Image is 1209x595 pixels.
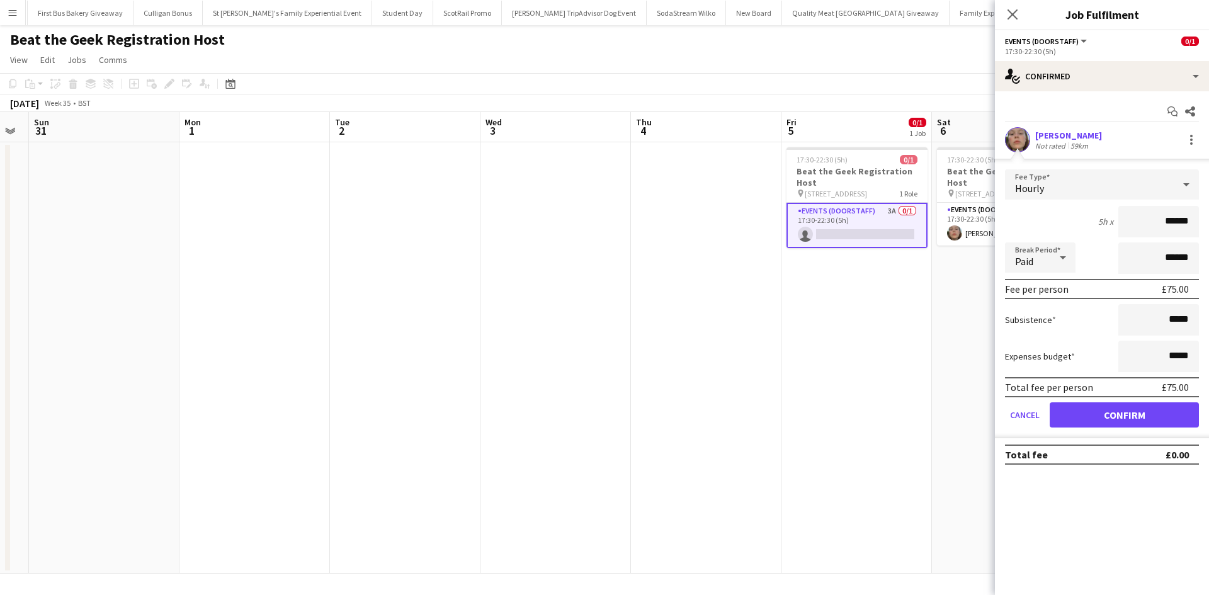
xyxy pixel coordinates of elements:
button: Quality Meat [GEOGRAPHIC_DATA] Giveaway [782,1,950,25]
span: Wed [485,116,502,128]
button: SodaStream Wilko [647,1,726,25]
button: Cancel [1005,402,1045,428]
span: Paid [1015,255,1033,268]
span: Week 35 [42,98,73,108]
app-job-card: 17:30-22:30 (5h)1/1Beat the Geek Registration Host [STREET_ADDRESS]1 RoleEvents (Doorstaff)1/117:... [937,147,1078,246]
span: 17:30-22:30 (5h) [947,155,998,164]
span: Jobs [67,54,86,65]
div: Not rated [1035,141,1068,150]
button: First Bus Bakery Giveaway [28,1,133,25]
button: St [PERSON_NAME]'s Family Experiential Event [203,1,372,25]
h1: Beat the Geek Registration Host [10,30,225,49]
span: 5 [785,123,797,138]
div: Total fee [1005,448,1048,461]
button: Confirm [1050,402,1199,428]
span: Tue [335,116,349,128]
span: 2 [333,123,349,138]
div: Confirmed [995,61,1209,91]
span: View [10,54,28,65]
span: [STREET_ADDRESS] [955,189,1018,198]
span: Sun [34,116,49,128]
button: ScotRail Promo [433,1,502,25]
span: 3 [484,123,502,138]
span: 17:30-22:30 (5h) [797,155,848,164]
span: 0/1 [900,155,917,164]
a: Comms [94,52,132,68]
div: BST [78,98,91,108]
h3: Beat the Geek Registration Host [937,166,1078,188]
span: 6 [935,123,951,138]
span: Fri [786,116,797,128]
span: Mon [184,116,201,128]
a: View [5,52,33,68]
div: £0.00 [1166,448,1189,461]
div: Total fee per person [1005,381,1093,394]
app-card-role: Events (Doorstaff)1/117:30-22:30 (5h)[PERSON_NAME] [937,203,1078,246]
span: Thu [636,116,652,128]
span: Events (Doorstaff) [1005,37,1079,46]
span: Edit [40,54,55,65]
div: £75.00 [1162,283,1189,295]
div: [DATE] [10,97,39,110]
h3: Beat the Geek Registration Host [786,166,928,188]
span: 0/1 [909,118,926,127]
div: 17:30-22:30 (5h) [1005,47,1199,56]
div: 59km [1068,141,1091,150]
div: 5h x [1098,216,1113,227]
span: 1 [183,123,201,138]
button: Culligan Bonus [133,1,203,25]
a: Jobs [62,52,91,68]
div: [PERSON_NAME] [1035,130,1102,141]
button: New Board [726,1,782,25]
span: Comms [99,54,127,65]
a: Edit [35,52,60,68]
app-job-card: 17:30-22:30 (5h)0/1Beat the Geek Registration Host [STREET_ADDRESS]1 RoleEvents (Doorstaff)3A0/11... [786,147,928,248]
span: Sat [937,116,951,128]
button: Student Day [372,1,433,25]
span: Hourly [1015,182,1044,195]
span: 1 Role [899,189,917,198]
span: [STREET_ADDRESS] [805,189,867,198]
span: 31 [32,123,49,138]
label: Subsistence [1005,314,1056,326]
button: [PERSON_NAME] TripAdvisor Dog Event [502,1,647,25]
span: 4 [634,123,652,138]
button: Family Experiential Event [950,1,1052,25]
label: Expenses budget [1005,351,1075,362]
h3: Job Fulfilment [995,6,1209,23]
app-card-role: Events (Doorstaff)3A0/117:30-22:30 (5h) [786,203,928,248]
span: 0/1 [1181,37,1199,46]
button: Events (Doorstaff) [1005,37,1089,46]
div: £75.00 [1162,381,1189,394]
div: 1 Job [909,128,926,138]
div: Fee per person [1005,283,1069,295]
